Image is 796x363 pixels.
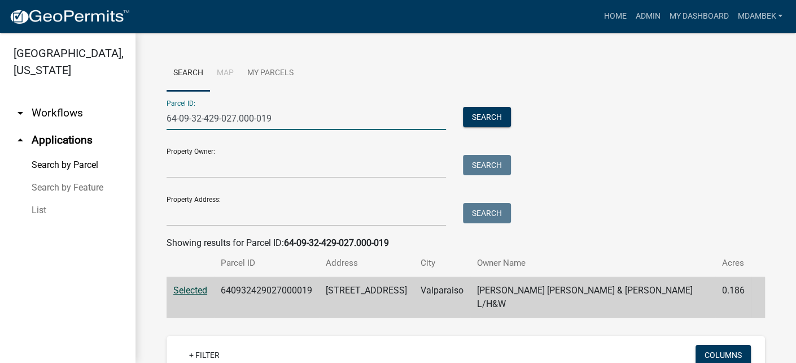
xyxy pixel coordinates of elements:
th: Address [319,250,414,276]
i: arrow_drop_up [14,133,27,147]
a: Admin [631,6,664,27]
button: Search [463,155,511,175]
a: mdambek [733,6,787,27]
a: Search [167,55,210,92]
td: [STREET_ADDRESS] [319,277,414,318]
td: [PERSON_NAME] [PERSON_NAME] & [PERSON_NAME] L/H&W [470,277,715,318]
div: Showing results for Parcel ID: [167,236,765,250]
td: Valparaiso [414,277,470,318]
button: Search [463,107,511,127]
a: My Dashboard [664,6,733,27]
a: Selected [173,285,207,296]
th: City [414,250,470,276]
i: arrow_drop_down [14,106,27,120]
td: 0.186 [715,277,751,318]
button: Search [463,203,511,223]
th: Acres [715,250,751,276]
th: Parcel ID [214,250,319,276]
strong: 64-09-32-429-027.000-019 [284,237,389,248]
th: Owner Name [470,250,715,276]
a: My Parcels [240,55,300,92]
td: 640932429027000019 [214,277,319,318]
a: Home [599,6,631,27]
